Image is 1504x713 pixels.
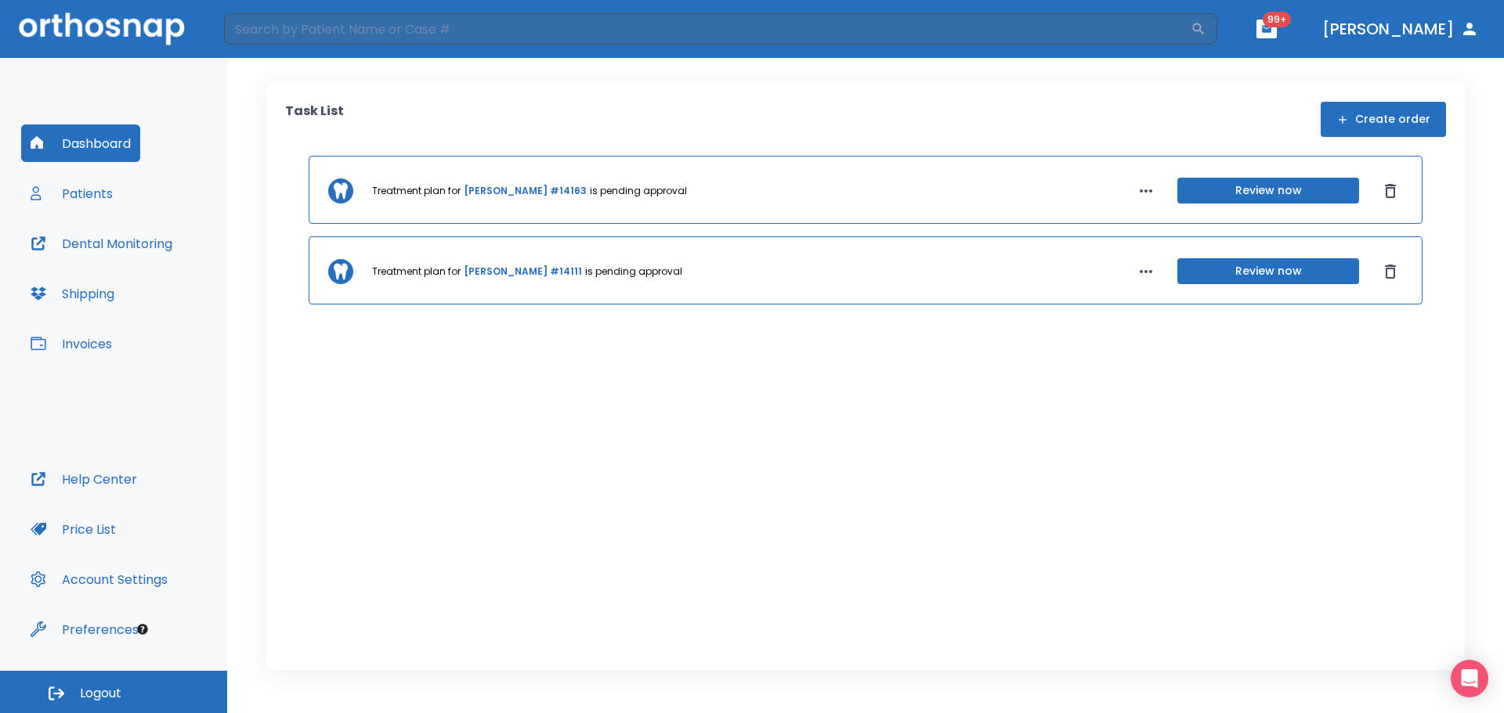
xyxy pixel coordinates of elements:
button: Preferences [21,610,148,648]
button: Dismiss [1378,259,1403,284]
span: 99+ [1263,12,1291,27]
button: Help Center [21,460,146,498]
p: is pending approval [585,265,682,279]
span: Logout [80,685,121,702]
button: Review now [1177,178,1359,203]
div: Tooltip anchor [136,622,150,636]
button: Patients [21,175,122,212]
button: Create order [1321,102,1446,137]
p: Treatment plan for [372,184,461,198]
a: [PERSON_NAME] #14163 [464,184,587,198]
div: Open Intercom Messenger [1451,660,1488,697]
button: [PERSON_NAME] [1316,15,1485,43]
button: Dismiss [1378,178,1403,203]
button: Shipping [21,275,124,312]
p: Treatment plan for [372,265,461,279]
button: Invoices [21,325,121,362]
button: Account Settings [21,560,177,598]
a: [PERSON_NAME] #14111 [464,265,582,279]
p: Task List [285,102,344,137]
button: Dental Monitoring [21,225,182,262]
img: Orthosnap [19,13,185,45]
button: Price List [21,510,125,548]
input: Search by Patient Name or Case # [224,13,1191,45]
button: Dashboard [21,124,140,162]
p: is pending approval [590,184,687,198]
button: Review now [1177,258,1359,284]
